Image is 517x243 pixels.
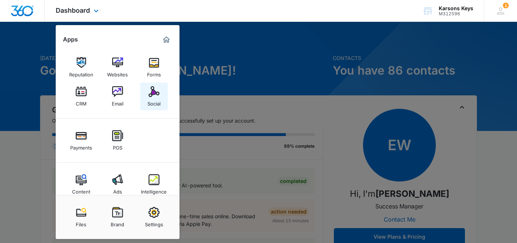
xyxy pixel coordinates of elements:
[145,218,163,227] div: Settings
[104,83,131,110] a: Email
[104,53,131,81] a: Websites
[439,11,473,16] div: account id
[161,34,172,45] a: Marketing 360® Dashboard
[104,203,131,231] a: Brand
[67,53,95,81] a: Reputation
[503,3,509,8] div: notifications count
[56,7,90,14] span: Dashboard
[113,185,122,195] div: Ads
[439,5,473,11] div: account name
[67,171,95,198] a: Content
[503,3,509,8] span: 1
[104,171,131,198] a: Ads
[113,141,122,151] div: POS
[63,36,78,43] h2: Apps
[140,83,168,110] a: Social
[140,53,168,81] a: Forms
[70,141,92,151] div: Payments
[107,68,128,77] div: Websites
[112,97,123,107] div: Email
[111,218,124,227] div: Brand
[147,68,161,77] div: Forms
[76,97,87,107] div: CRM
[76,218,86,227] div: Files
[69,68,93,77] div: Reputation
[141,185,167,195] div: Intelligence
[67,203,95,231] a: Files
[67,127,95,154] a: Payments
[140,203,168,231] a: Settings
[72,185,90,195] div: Content
[104,127,131,154] a: POS
[140,171,168,198] a: Intelligence
[67,83,95,110] a: CRM
[147,97,161,107] div: Social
